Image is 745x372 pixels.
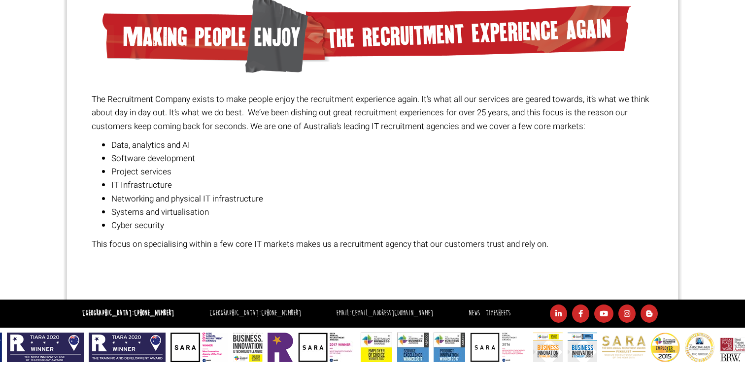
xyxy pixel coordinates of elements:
a: [EMAIL_ADDRESS][DOMAIN_NAME] [352,308,433,318]
a: [PHONE_NUMBER] [134,308,174,318]
p: The Recruitment Company exists to make people enjoy the recruitment experience again. It’s what a... [92,93,654,133]
h1: Recruitment Company in [GEOGRAPHIC_DATA] [92,262,654,279]
li: Data, analytics and AI [111,138,654,152]
strong: [GEOGRAPHIC_DATA]: [82,308,174,318]
a: Timesheets [486,308,510,318]
li: Software development [111,152,654,165]
li: Email: [334,306,436,321]
li: [GEOGRAPHIC_DATA]: [207,306,304,321]
li: Systems and virtualisation [111,205,654,219]
li: Cyber security [111,219,654,232]
li: Networking and physical IT infrastructure [111,192,654,205]
a: News [469,308,480,318]
a: [PHONE_NUMBER] [261,308,301,318]
li: IT Infrastructure [111,178,654,192]
li: Project services [111,165,654,178]
p: This focus on specialising within a few core IT markets makes us a recruitment agency that our cu... [92,237,654,251]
